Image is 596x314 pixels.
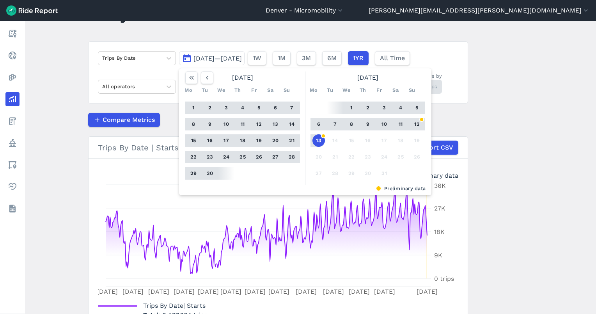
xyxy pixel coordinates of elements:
[187,102,200,114] button: 1
[362,134,374,147] button: 16
[378,167,390,180] button: 31
[269,151,282,163] button: 27
[312,134,325,147] button: 13
[394,151,407,163] button: 25
[248,84,260,96] div: Fr
[143,302,206,309] span: | Starts
[193,55,242,62] span: [DATE]—[DATE]
[253,151,265,163] button: 26
[312,151,325,163] button: 20
[97,288,118,295] tspan: [DATE]
[394,102,407,114] button: 4
[5,114,20,128] a: Fees
[327,54,337,63] span: 6M
[286,151,298,163] button: 28
[143,300,183,310] span: Trips By Date
[378,102,390,114] button: 3
[369,6,590,15] button: [PERSON_NAME][EMAIL_ADDRESS][PERSON_NAME][DOMAIN_NAME]
[103,115,155,125] span: Compare Metrics
[185,185,426,192] div: Preliminary data
[220,102,232,114] button: 3
[236,102,249,114] button: 4
[253,54,261,63] span: 1W
[5,48,20,62] a: Realtime
[418,143,453,152] span: Export CSV
[329,118,341,130] button: 7
[307,71,428,84] div: [DATE]
[5,202,20,216] a: Datasets
[220,118,232,130] button: 10
[204,134,216,147] button: 16
[182,71,303,84] div: [DATE]
[329,167,341,180] button: 28
[349,288,370,295] tspan: [DATE]
[434,205,445,212] tspan: 27K
[362,118,374,130] button: 9
[220,134,232,147] button: 17
[269,102,282,114] button: 6
[198,288,219,295] tspan: [DATE]
[324,84,336,96] div: Tu
[231,84,244,96] div: Th
[312,167,325,180] button: 27
[434,228,445,235] tspan: 18K
[329,151,341,163] button: 21
[278,54,286,63] span: 1M
[5,136,20,150] a: Policy
[302,54,311,63] span: 3M
[199,84,211,96] div: Tu
[434,182,446,189] tspan: 36K
[245,288,266,295] tspan: [DATE]
[345,134,358,147] button: 15
[204,151,216,163] button: 23
[5,92,20,106] a: Analyze
[253,118,265,130] button: 12
[236,118,249,130] button: 11
[248,51,266,65] button: 1W
[411,102,423,114] button: 5
[357,84,369,96] div: Th
[280,84,293,96] div: Su
[434,252,442,259] tspan: 9K
[88,113,160,127] button: Compare Metrics
[362,102,374,114] button: 2
[378,134,390,147] button: 17
[375,51,410,65] button: All Time
[296,288,317,295] tspan: [DATE]
[253,134,265,147] button: 19
[269,118,282,130] button: 13
[174,288,195,295] tspan: [DATE]
[434,275,454,282] tspan: 0 trips
[182,84,195,96] div: Mo
[345,102,358,114] button: 1
[373,84,385,96] div: Fr
[187,134,200,147] button: 15
[297,51,316,65] button: 3M
[266,6,344,15] button: Denver - Micromobility
[253,102,265,114] button: 5
[353,54,364,63] span: 1YR
[312,118,325,130] button: 6
[417,288,438,295] tspan: [DATE]
[5,180,20,194] a: Health
[411,151,423,163] button: 26
[329,134,341,147] button: 14
[406,84,418,96] div: Su
[411,134,423,147] button: 19
[98,141,458,155] div: Trips By Date | Starts
[6,5,58,16] img: Ride Report
[236,134,249,147] button: 18
[307,84,320,96] div: Mo
[215,84,227,96] div: We
[187,167,200,180] button: 29
[286,102,298,114] button: 7
[268,288,289,295] tspan: [DATE]
[5,27,20,41] a: Report
[378,151,390,163] button: 24
[236,151,249,163] button: 25
[122,288,144,295] tspan: [DATE]
[220,288,241,295] tspan: [DATE]
[148,288,169,295] tspan: [DATE]
[380,54,405,63] span: All Time
[345,151,358,163] button: 22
